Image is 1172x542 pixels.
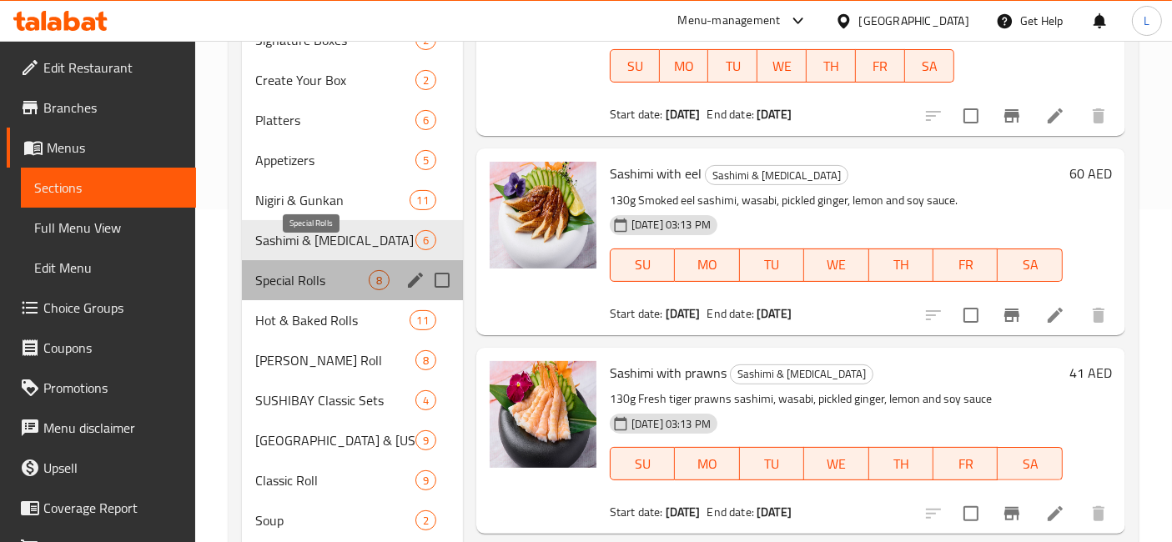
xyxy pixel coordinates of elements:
div: Hot & Baked Rolls11 [242,300,463,340]
span: End date: [707,501,754,523]
div: Nigiri & Gunkan11 [242,180,463,220]
button: TH [869,447,933,480]
h6: 41 AED [1069,361,1112,384]
button: WE [757,49,807,83]
div: Menu-management [678,11,781,31]
span: WE [811,452,862,476]
span: Special Rolls [255,270,369,290]
span: SA [912,54,948,78]
span: TH [876,452,927,476]
a: Edit menu item [1045,106,1065,126]
span: Choice Groups [43,298,183,318]
span: Edit Restaurant [43,58,183,78]
a: Coupons [7,328,196,368]
button: TU [708,49,757,83]
span: 6 [416,233,435,248]
button: TU [740,248,804,282]
button: TH [807,49,856,83]
div: items [410,190,436,210]
a: Promotions [7,368,196,408]
a: Upsell [7,448,196,488]
span: Appetizers [255,150,415,170]
div: Sashimi & Tartar [255,230,415,250]
b: [DATE] [757,501,792,523]
span: SUSHIBAY Classic Sets [255,390,415,410]
b: [DATE] [666,501,701,523]
span: Coverage Report [43,498,183,518]
button: delete [1079,295,1119,335]
button: Branch-specific-item [992,494,1032,534]
div: items [415,470,436,490]
span: Start date: [610,303,663,324]
div: items [415,510,436,530]
div: [PERSON_NAME] Roll8 [242,340,463,380]
button: SA [905,49,954,83]
a: Menus [7,128,196,168]
span: 8 [416,353,435,369]
div: Soup2 [242,500,463,540]
span: 11 [410,193,435,208]
div: Sashimi & [MEDICAL_DATA]6 [242,220,463,260]
button: WE [804,447,868,480]
span: SU [617,253,668,277]
span: 11 [410,313,435,329]
span: Coupons [43,338,183,358]
span: 9 [416,433,435,449]
span: FR [940,253,991,277]
a: Sections [21,168,196,208]
button: SA [998,248,1062,282]
span: Sashimi with eel [610,161,702,186]
button: TU [740,447,804,480]
span: FR [940,452,991,476]
span: [GEOGRAPHIC_DATA] & [US_STATE] Roll [255,430,415,450]
span: 8 [370,273,389,289]
span: Nigiri & Gunkan [255,190,409,210]
div: items [415,70,436,90]
a: Edit menu item [1045,504,1065,524]
div: items [415,150,436,170]
div: items [415,350,436,370]
span: TH [813,54,849,78]
span: Upsell [43,458,183,478]
span: [DATE] 03:13 PM [625,416,717,432]
span: Soup [255,510,415,530]
span: 2 [416,513,435,529]
span: Edit Menu [34,258,183,278]
button: FR [856,49,905,83]
a: Edit menu item [1045,305,1065,325]
button: FR [933,447,998,480]
button: WE [804,248,868,282]
span: Full Menu View [34,218,183,238]
span: End date: [707,103,754,125]
span: MO [666,54,702,78]
span: Select to update [953,298,988,333]
button: Branch-specific-item [992,96,1032,136]
span: L [1144,12,1149,30]
span: SU [617,54,653,78]
span: MO [682,452,732,476]
a: Branches [7,88,196,128]
button: MO [675,447,739,480]
span: TH [876,253,927,277]
button: SU [610,49,660,83]
button: delete [1079,494,1119,534]
span: Select to update [953,98,988,133]
div: SUSHIBAY Classic Sets4 [242,380,463,420]
div: [GEOGRAPHIC_DATA] [859,12,969,30]
a: Full Menu View [21,208,196,248]
a: Edit Menu [21,248,196,288]
p: 130g Fresh tiger prawns sashimi, wasabi, pickled ginger, lemon and soy sauce [610,389,1063,409]
span: 6 [416,113,435,128]
span: End date: [707,303,754,324]
span: Create Your Box [255,70,415,90]
button: Branch-specific-item [992,295,1032,335]
button: MO [660,49,709,83]
span: TU [747,253,797,277]
button: SU [610,447,675,480]
span: Sections [34,178,183,198]
span: 5 [416,153,435,168]
div: Special Rolls8edit [242,260,463,300]
span: SA [1004,253,1055,277]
